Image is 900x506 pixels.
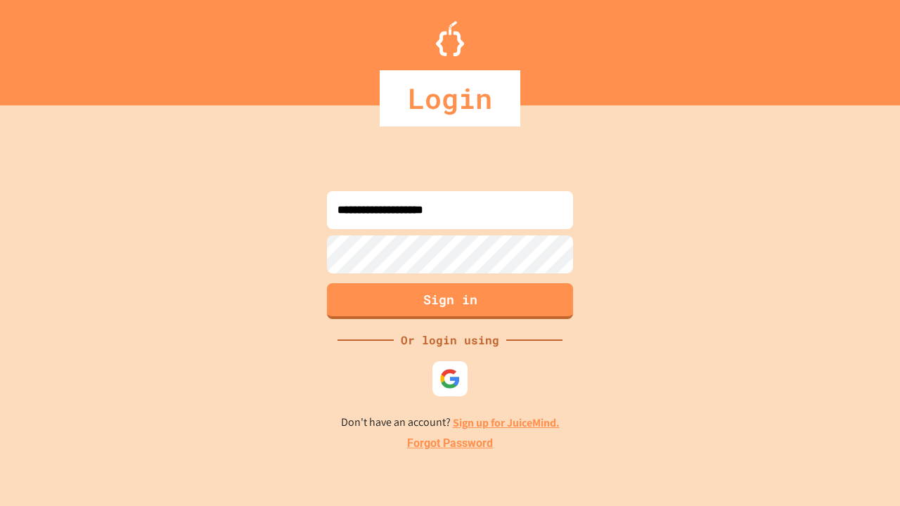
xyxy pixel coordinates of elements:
p: Don't have an account? [341,414,560,432]
a: Sign up for JuiceMind. [453,415,560,430]
div: Login [380,70,520,126]
iframe: chat widget [783,389,886,448]
button: Sign in [327,283,573,319]
iframe: chat widget [841,450,886,492]
div: Or login using [394,332,506,349]
img: google-icon.svg [439,368,461,389]
img: Logo.svg [436,21,464,56]
a: Forgot Password [407,435,493,452]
